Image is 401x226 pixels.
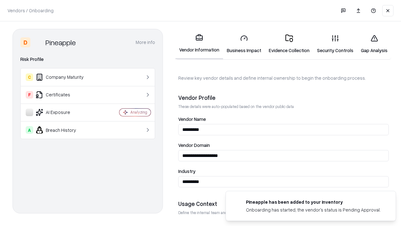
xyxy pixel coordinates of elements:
[178,143,389,148] label: Vendor Domain
[178,200,389,207] div: Usage Context
[26,73,33,81] div: C
[33,37,43,47] img: Pineapple
[246,207,381,213] div: Onboarding has started, the vendor's status is Pending Approval.
[313,30,357,59] a: Security Controls
[178,169,389,174] label: Industry
[130,110,147,115] div: Analyzing
[26,126,33,134] div: A
[233,199,241,206] img: pineappleenergy.com
[20,56,155,63] div: Risk Profile
[178,117,389,121] label: Vendor Name
[178,94,389,101] div: Vendor Profile
[178,210,389,215] p: Define the internal team and reason for using this vendor. This helps assess business relevance a...
[223,30,265,59] a: Business Impact
[357,30,391,59] a: Gap Analysis
[26,73,101,81] div: Company Maturity
[246,199,381,205] div: Pineapple has been added to your inventory
[178,75,389,81] p: Review key vendor details and define internal ownership to begin the onboarding process.
[45,37,76,47] div: Pineapple
[136,37,155,48] button: More info
[20,37,30,47] div: D
[26,109,101,116] div: AI Exposure
[265,30,313,59] a: Evidence Collection
[175,29,223,59] a: Vendor Information
[8,7,54,14] p: Vendors / Onboarding
[178,104,389,109] p: These details were auto-populated based on the vendor public data
[26,91,33,99] div: F
[26,91,101,99] div: Certificates
[26,126,101,134] div: Breach History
